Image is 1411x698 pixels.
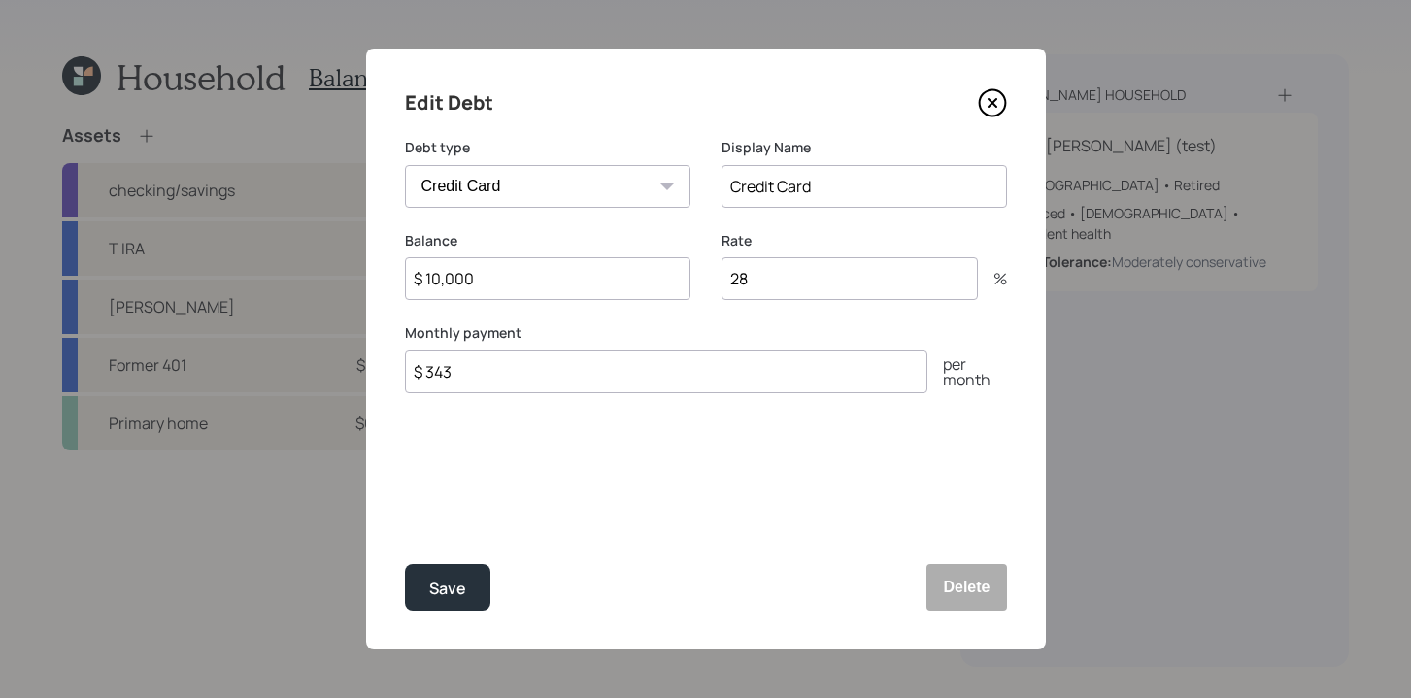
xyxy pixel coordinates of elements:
h4: Edit Debt [405,87,493,118]
div: % [978,271,1007,286]
div: per month [927,356,1007,387]
label: Monthly payment [405,323,1007,343]
div: Save [429,576,466,602]
button: Save [405,564,490,611]
button: Delete [926,564,1006,611]
label: Display Name [722,138,1007,157]
label: Rate [722,231,1007,250]
label: Balance [405,231,690,250]
label: Debt type [405,138,690,157]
